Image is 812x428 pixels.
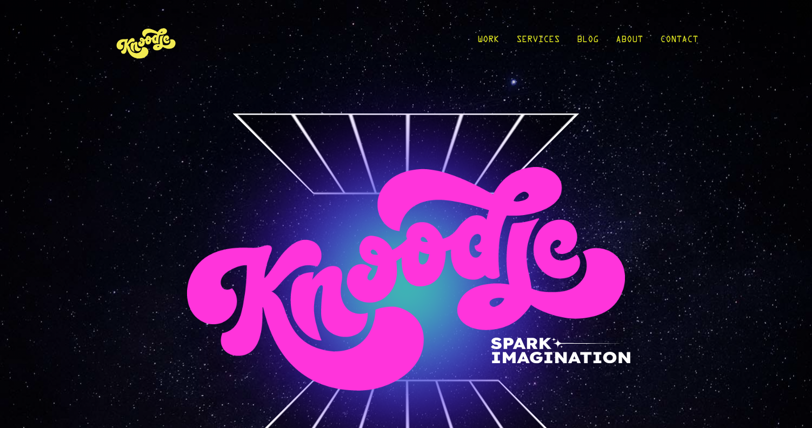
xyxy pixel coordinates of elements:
img: KnoLogo(yellow) [114,17,179,68]
a: Contact [660,17,698,68]
a: Blog [577,17,598,68]
a: Work [477,17,499,68]
a: About [616,17,643,68]
a: Services [516,17,560,68]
